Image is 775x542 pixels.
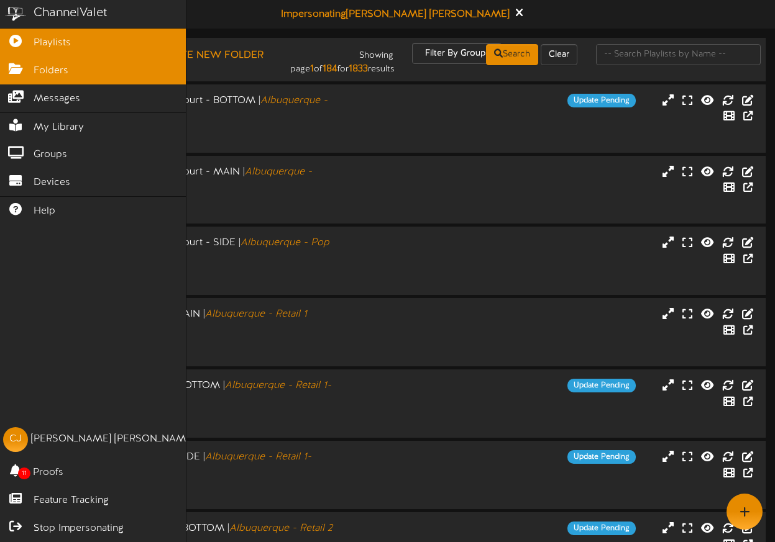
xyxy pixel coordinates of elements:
button: Search [486,44,538,65]
div: Update Pending [567,94,636,107]
div: # 15878 [50,346,333,357]
span: Messages [34,92,80,106]
div: PICKLR MAIN ( 16:9 ) [50,193,333,204]
div: # 15879 [50,489,333,500]
div: Albuquerque - Retail 1- BOTTOM | [50,379,333,407]
strong: 1 [310,63,314,75]
span: Groups [34,148,67,162]
span: Folders [34,64,68,78]
input: -- Search Playlists by Name -- [596,44,761,65]
div: Albuquerque - Pop Up Court - MAIN | [50,165,333,194]
div: [PERSON_NAME] [PERSON_NAME] [31,432,195,446]
div: PICKLR SIDE ( 16:9 ) [50,479,333,489]
div: # 16031 [50,204,333,214]
div: # 16033 [50,132,333,143]
span: 11 [18,467,30,479]
div: # 16032 [50,275,333,286]
div: Albuquerque - Pop Up Court - SIDE | [50,236,333,264]
div: Update Pending [567,522,636,535]
div: Albuquerque - Retail 1- SIDE | [50,450,333,479]
div: PICKLR SIDE ( 16:9 ) [50,264,333,275]
div: CJ [3,427,28,452]
div: PICKLR BOTTOM ( 16:9 ) [50,407,333,418]
strong: 184 [323,63,337,75]
div: PICKLR BOTTOM ( 16:9 ) [50,122,333,132]
span: Devices [34,176,70,190]
strong: 1833 [349,63,368,75]
button: Filter By Group [412,43,502,64]
div: Albuquerque - Pop Up Court - BOTTOM | [50,94,333,122]
div: PICKLR MAIN ( 16:9 ) [50,336,333,346]
div: ChannelValet [34,4,108,22]
span: Proofs [33,466,63,480]
span: Playlists [34,36,71,50]
span: Feature Tracking [34,494,109,508]
div: Albuquerque - Retail 1 MAIN | [50,307,333,336]
div: # 15880 [50,418,333,428]
div: Update Pending [567,379,636,392]
div: Update Pending [567,450,636,464]
span: Stop Impersonating [34,522,124,536]
button: Create New Folder [144,48,267,63]
span: Help [34,204,55,219]
span: My Library [34,120,84,135]
div: Showing page of for results [281,43,403,76]
button: Clear [541,44,577,65]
